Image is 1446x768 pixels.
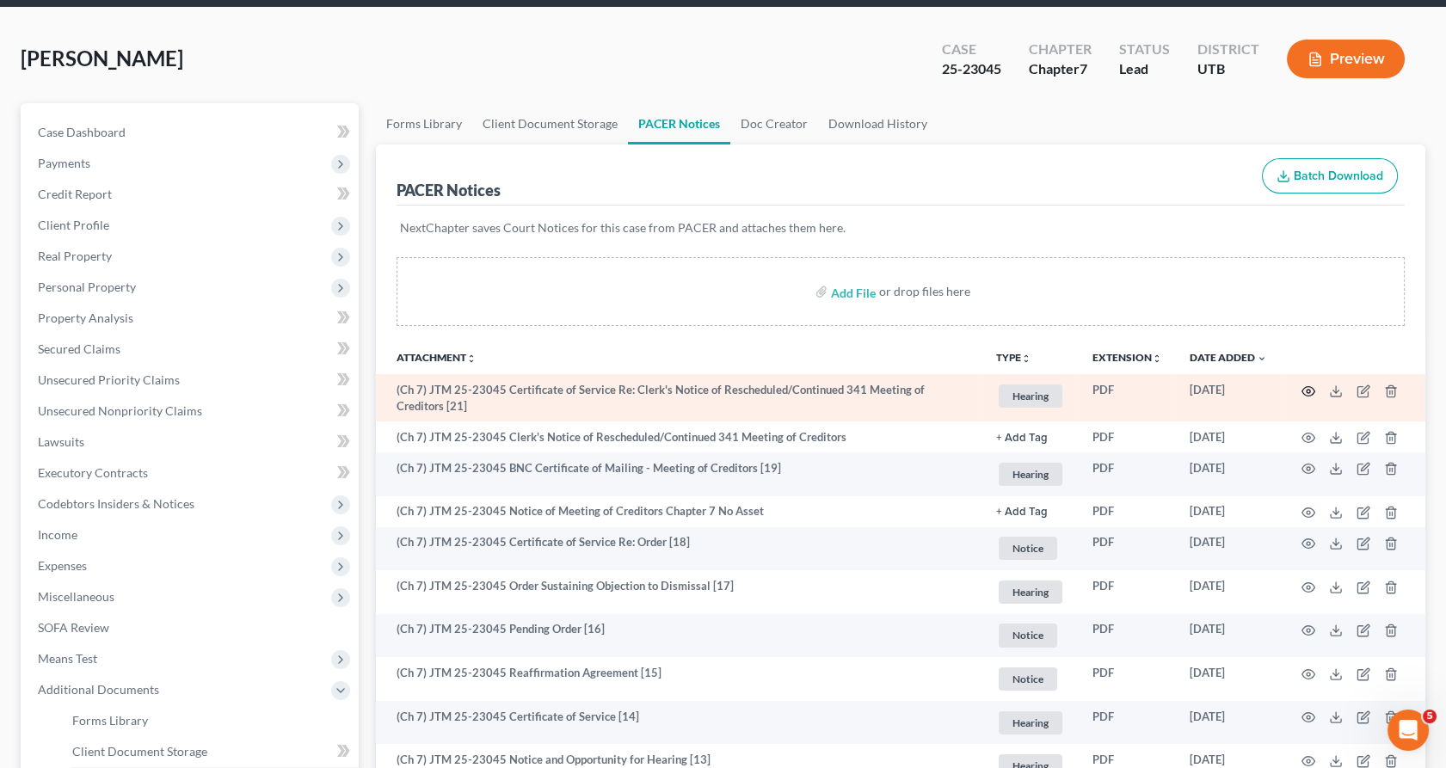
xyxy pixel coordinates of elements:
[38,465,148,480] span: Executory Contracts
[999,624,1057,647] span: Notice
[397,180,501,200] div: PACER Notices
[38,310,133,325] span: Property Analysis
[1176,570,1281,614] td: [DATE]
[996,578,1065,606] a: Hearing
[942,40,1001,59] div: Case
[38,620,109,635] span: SOFA Review
[1287,40,1405,78] button: Preview
[1176,496,1281,527] td: [DATE]
[1197,59,1259,79] div: UTB
[38,249,112,263] span: Real Property
[1119,59,1170,79] div: Lead
[1029,40,1092,59] div: Chapter
[1092,351,1162,364] a: Extensionunfold_more
[1080,60,1087,77] span: 7
[38,527,77,542] span: Income
[996,709,1065,737] a: Hearing
[1119,40,1170,59] div: Status
[1294,169,1383,183] span: Batch Download
[38,651,97,666] span: Means Test
[58,705,359,736] a: Forms Library
[38,496,194,511] span: Codebtors Insiders & Notices
[999,463,1062,486] span: Hearing
[1079,657,1176,701] td: PDF
[1262,158,1398,194] button: Batch Download
[38,372,180,387] span: Unsecured Priority Claims
[376,701,982,745] td: (Ch 7) JTM 25-23045 Certificate of Service [14]
[1021,353,1031,364] i: unfold_more
[999,711,1062,734] span: Hearing
[1079,374,1176,421] td: PDF
[72,713,148,728] span: Forms Library
[1388,710,1429,751] iframe: Intercom live chat
[996,507,1048,518] button: + Add Tag
[376,527,982,571] td: (Ch 7) JTM 25-23045 Certificate of Service Re: Order [18]
[879,283,970,300] div: or drop files here
[996,460,1065,488] a: Hearing
[628,103,730,144] a: PACER Notices
[400,219,1401,237] p: NextChapter saves Court Notices for this case from PACER and attaches them here.
[996,429,1065,445] a: + Add Tag
[996,503,1065,519] a: + Add Tag
[1079,421,1176,452] td: PDF
[996,433,1048,444] button: + Add Tag
[38,558,87,573] span: Expenses
[1423,710,1437,723] span: 5
[999,667,1057,691] span: Notice
[376,374,982,421] td: (Ch 7) JTM 25-23045 Certificate of Service Re: Clerk's Notice of Rescheduled/Continued 341 Meetin...
[38,187,112,201] span: Credit Report
[24,612,359,643] a: SOFA Review
[1176,452,1281,496] td: [DATE]
[1176,701,1281,745] td: [DATE]
[38,434,84,449] span: Lawsuits
[730,103,818,144] a: Doc Creator
[1079,496,1176,527] td: PDF
[24,334,359,365] a: Secured Claims
[942,59,1001,79] div: 25-23045
[24,396,359,427] a: Unsecured Nonpriority Claims
[1176,421,1281,452] td: [DATE]
[999,581,1062,604] span: Hearing
[1079,452,1176,496] td: PDF
[397,351,477,364] a: Attachmentunfold_more
[376,570,982,614] td: (Ch 7) JTM 25-23045 Order Sustaining Objection to Dismissal [17]
[1079,701,1176,745] td: PDF
[38,218,109,232] span: Client Profile
[996,382,1065,410] a: Hearing
[466,353,477,364] i: unfold_more
[38,280,136,294] span: Personal Property
[999,537,1057,560] span: Notice
[38,403,202,418] span: Unsecured Nonpriority Claims
[376,103,472,144] a: Forms Library
[38,589,114,604] span: Miscellaneous
[24,458,359,488] a: Executory Contracts
[376,452,982,496] td: (Ch 7) JTM 25-23045 BNC Certificate of Mailing - Meeting of Creditors [19]
[24,365,359,396] a: Unsecured Priority Claims
[1079,614,1176,658] td: PDF
[72,744,207,759] span: Client Document Storage
[1176,614,1281,658] td: [DATE]
[24,117,359,148] a: Case Dashboard
[1176,527,1281,571] td: [DATE]
[996,534,1065,562] a: Notice
[472,103,628,144] a: Client Document Storage
[999,384,1062,408] span: Hearing
[1152,353,1162,364] i: unfold_more
[24,179,359,210] a: Credit Report
[21,46,183,71] span: [PERSON_NAME]
[996,621,1065,649] a: Notice
[1176,374,1281,421] td: [DATE]
[38,156,90,170] span: Payments
[376,496,982,527] td: (Ch 7) JTM 25-23045 Notice of Meeting of Creditors Chapter 7 No Asset
[1257,353,1267,364] i: expand_more
[376,614,982,658] td: (Ch 7) JTM 25-23045 Pending Order [16]
[24,427,359,458] a: Lawsuits
[1029,59,1092,79] div: Chapter
[1190,351,1267,364] a: Date Added expand_more
[38,341,120,356] span: Secured Claims
[996,353,1031,364] button: TYPEunfold_more
[996,665,1065,693] a: Notice
[58,736,359,767] a: Client Document Storage
[1079,527,1176,571] td: PDF
[818,103,938,144] a: Download History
